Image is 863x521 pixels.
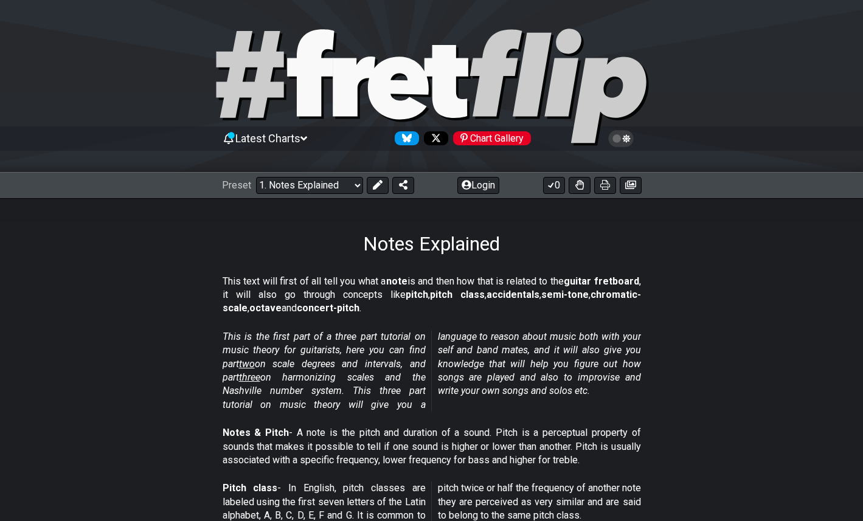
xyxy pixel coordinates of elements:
[222,179,251,191] span: Preset
[390,131,419,145] a: Follow #fretflip at Bluesky
[249,302,282,314] strong: octave
[569,177,591,194] button: Toggle Dexterity for all fretkits
[223,275,641,316] p: This text will first of all tell you what a is and then how that is related to the , it will also...
[487,289,539,300] strong: accidentals
[223,331,641,410] em: This is the first part of a three part tutorial on music theory for guitarists, here you can find...
[392,177,414,194] button: Share Preset
[430,289,485,300] strong: pitch class
[453,131,531,145] div: Chart Gallery
[235,132,300,145] span: Latest Charts
[223,427,289,438] strong: Notes & Pitch
[419,131,448,145] a: Follow #fretflip at X
[614,133,628,144] span: Toggle light / dark theme
[594,177,616,194] button: Print
[543,177,565,194] button: 0
[620,177,642,194] button: Create image
[406,289,428,300] strong: pitch
[448,131,531,145] a: #fretflip at Pinterest
[386,275,407,287] strong: note
[564,275,639,287] strong: guitar fretboard
[239,358,255,370] span: two
[223,482,278,494] strong: Pitch class
[363,232,500,255] h1: Notes Explained
[541,289,589,300] strong: semi-tone
[457,177,499,194] button: Login
[256,177,363,194] select: Preset
[239,371,260,383] span: three
[223,426,641,467] p: - A note is the pitch and duration of a sound. Pitch is a perceptual property of sounds that make...
[367,177,389,194] button: Edit Preset
[297,302,359,314] strong: concert-pitch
